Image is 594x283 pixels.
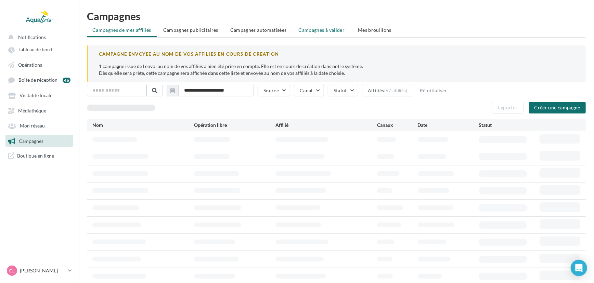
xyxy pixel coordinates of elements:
span: Tableau de bord [18,47,52,53]
p: 1 campagne issue de l'envoi au nom de vos affiliés a bien été prise en compte. Elle est en cours ... [99,63,575,77]
span: CL [9,267,15,274]
button: Exporter [492,102,524,113]
span: Mon réseau [20,123,45,129]
button: Réinitialiser [417,86,450,95]
p: [PERSON_NAME] [20,267,65,274]
a: Boîte de réception 46 [4,73,75,86]
a: Visibilité locale [4,89,75,101]
span: Boîte de réception [18,77,57,83]
div: Canaux [377,122,418,129]
span: Médiathèque [18,108,46,113]
div: Open Intercom Messenger [571,260,587,276]
span: Mes brouillons [358,27,391,33]
div: Affilié [275,122,377,129]
a: Médiathèque [4,104,75,117]
a: Boutique en ligne [4,150,75,162]
a: CL [PERSON_NAME] [5,264,73,277]
button: Statut [328,85,358,96]
a: Campagnes [4,135,75,147]
h1: Campagnes [87,11,586,21]
span: Opérations [18,62,42,68]
span: Notifications [18,34,46,40]
span: Campagnes [19,138,43,144]
a: Opérations [4,58,75,71]
a: Mon réseau [4,119,75,132]
span: Campagnes publicitaires [163,27,218,33]
div: (67 affiliés) [384,88,408,93]
button: Canal [294,85,324,96]
button: Créer une campagne [529,102,586,113]
div: 46 [63,78,70,83]
div: Statut [479,122,540,129]
button: Affiliés(67 affiliés) [362,85,413,96]
div: CAMPAGNE ENVOYEE AU NOM DE VOS AFFILIES EN COURS DE CREATION [99,51,575,57]
button: Source [258,85,290,96]
span: Campagnes automatisées [230,27,287,33]
span: Visibilité locale [20,93,52,98]
span: Boutique en ligne [17,152,54,159]
div: Nom [92,122,194,129]
div: Date [418,122,479,129]
a: Tableau de bord [4,43,75,55]
span: Campagnes à valider [299,27,345,33]
div: Opération libre [194,122,275,129]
